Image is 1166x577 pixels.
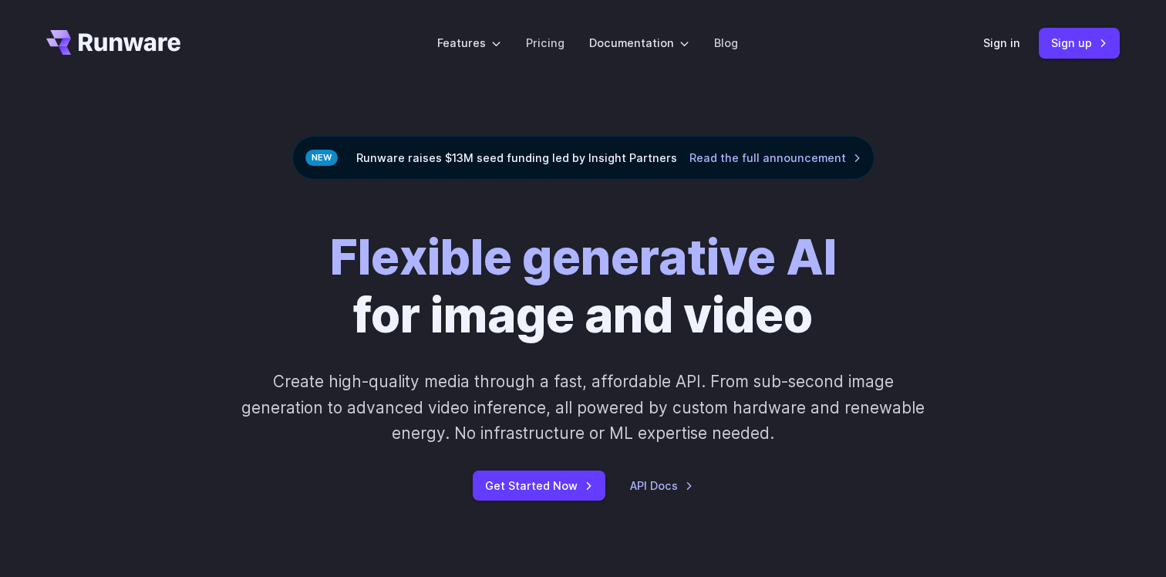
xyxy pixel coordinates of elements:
a: Blog [714,34,738,52]
a: Get Started Now [473,471,605,501]
a: Sign up [1039,28,1120,58]
a: Sign in [983,34,1020,52]
a: Read the full announcement [689,149,861,167]
strong: Flexible generative AI [330,228,837,286]
a: API Docs [630,477,693,494]
label: Features [437,34,501,52]
div: Runware raises $13M seed funding led by Insight Partners [292,136,874,180]
a: Go to / [46,30,180,55]
a: Pricing [526,34,564,52]
label: Documentation [589,34,689,52]
h1: for image and video [330,229,837,344]
p: Create high-quality media through a fast, affordable API. From sub-second image generation to adv... [240,369,927,446]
